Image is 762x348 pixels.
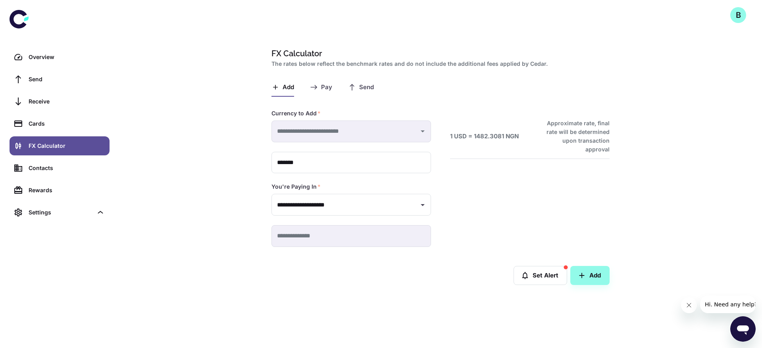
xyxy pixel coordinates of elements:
iframe: Button to launch messaging window [730,316,756,342]
button: Open [417,199,428,210]
div: Settings [10,203,110,222]
div: Send [29,75,105,84]
span: Add [283,84,294,91]
a: Overview [10,48,110,67]
span: Pay [321,84,332,91]
span: Hi. Need any help? [5,6,57,12]
a: Send [10,70,110,89]
a: Cards [10,114,110,133]
div: FX Calculator [29,141,105,150]
label: Currency to Add [271,109,321,117]
label: You're Paying In [271,183,321,191]
h6: 1 USD = 1482.3081 NGN [450,132,519,141]
a: Receive [10,92,110,111]
a: FX Calculator [10,136,110,155]
h2: The rates below reflect the benchmark rates and do not include the additional fees applied by Cedar. [271,59,606,68]
div: Rewards [29,186,105,195]
button: Add [570,266,610,285]
div: Settings [29,208,93,217]
a: Contacts [10,159,110,178]
iframe: Message from company [700,296,756,313]
div: Receive [29,97,105,106]
div: Contacts [29,164,105,172]
button: Set Alert [514,266,567,285]
h6: Approximate rate, final rate will be determined upon transaction approval [538,119,610,154]
div: Cards [29,119,105,128]
button: B [730,7,746,23]
h1: FX Calculator [271,48,606,59]
iframe: Close message [681,297,697,313]
a: Rewards [10,181,110,200]
span: Send [359,84,374,91]
div: Overview [29,53,105,61]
